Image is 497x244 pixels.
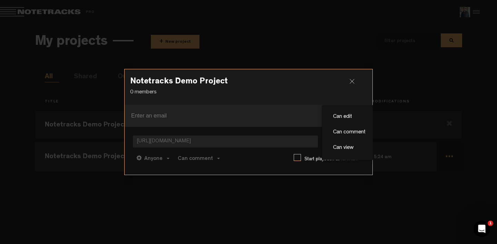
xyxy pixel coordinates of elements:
span: [URL][DOMAIN_NAME] [133,135,318,148]
p: 0 members [130,89,367,96]
span: 1 [488,221,493,226]
span: Can comment [178,156,213,162]
input: Enter an email [131,110,317,121]
a: Can view [326,143,372,153]
a: Can edit [326,112,372,122]
iframe: Intercom live chat [474,221,490,237]
button: Copy Link [319,135,357,149]
label: Start playback at [304,156,364,163]
a: Can comment [326,128,372,138]
button: Can comment [174,150,223,166]
button: Anyone [133,150,173,166]
h3: Notetracks Demo Project [130,78,367,89]
span: Anyone [144,156,163,162]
